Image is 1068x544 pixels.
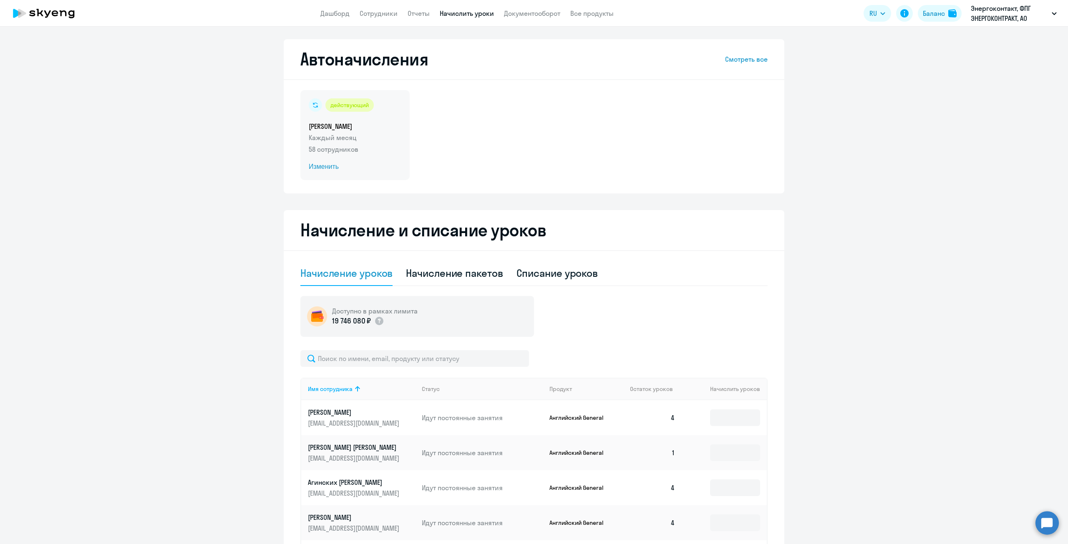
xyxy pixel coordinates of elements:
[918,5,962,22] button: Балансbalance
[549,484,612,491] p: Английский General
[300,49,428,69] h2: Автоначисления
[320,9,350,18] a: Дашборд
[309,162,401,172] span: Изменить
[422,385,440,393] div: Статус
[332,316,371,326] p: 19 746 080 ₽
[308,443,415,463] a: [PERSON_NAME] [PERSON_NAME][EMAIL_ADDRESS][DOMAIN_NAME]
[549,449,612,456] p: Английский General
[309,144,401,154] p: 58 сотрудников
[308,419,401,428] p: [EMAIL_ADDRESS][DOMAIN_NAME]
[440,9,494,18] a: Начислить уроки
[307,306,327,326] img: wallet-circle.png
[971,3,1048,23] p: Энергоконтакт, ФПГ ЭНЕРГОКОНТРАКТ, АО
[309,122,401,131] h5: [PERSON_NAME]
[623,505,682,540] td: 4
[682,378,767,400] th: Начислить уроков
[549,385,572,393] div: Продукт
[948,9,957,18] img: balance
[504,9,560,18] a: Документооборот
[308,524,401,533] p: [EMAIL_ADDRESS][DOMAIN_NAME]
[869,8,877,18] span: RU
[308,513,415,533] a: [PERSON_NAME][EMAIL_ADDRESS][DOMAIN_NAME]
[516,266,598,280] div: Списание уроков
[308,478,401,487] p: Агинских [PERSON_NAME]
[422,413,543,422] p: Идут постоянные занятия
[422,518,543,527] p: Идут постоянные занятия
[308,513,401,522] p: [PERSON_NAME]
[422,483,543,492] p: Идут постоянные занятия
[308,408,401,417] p: [PERSON_NAME]
[725,54,768,64] a: Смотреть все
[308,385,353,393] div: Имя сотрудника
[570,9,614,18] a: Все продукты
[308,408,415,428] a: [PERSON_NAME][EMAIL_ADDRESS][DOMAIN_NAME]
[422,448,543,457] p: Идут постоянные занятия
[630,385,673,393] span: Остаток уроков
[309,133,401,143] p: Каждый месяц
[549,414,612,421] p: Английский General
[408,9,430,18] a: Отчеты
[422,385,543,393] div: Статус
[300,350,529,367] input: Поиск по имени, email, продукту или статусу
[332,306,418,316] h5: Доступно в рамках лимита
[864,5,891,22] button: RU
[406,266,503,280] div: Начисление пакетов
[308,489,401,498] p: [EMAIL_ADDRESS][DOMAIN_NAME]
[308,454,401,463] p: [EMAIL_ADDRESS][DOMAIN_NAME]
[325,98,374,112] div: действующий
[923,8,945,18] div: Баланс
[308,443,401,452] p: [PERSON_NAME] [PERSON_NAME]
[308,385,415,393] div: Имя сотрудника
[630,385,682,393] div: Остаток уроков
[623,435,682,470] td: 1
[549,385,624,393] div: Продукт
[623,400,682,435] td: 4
[549,519,612,526] p: Английский General
[300,220,768,240] h2: Начисление и списание уроков
[623,470,682,505] td: 4
[967,3,1061,23] button: Энергоконтакт, ФПГ ЭНЕРГОКОНТРАКТ, АО
[300,266,393,280] div: Начисление уроков
[360,9,398,18] a: Сотрудники
[308,478,415,498] a: Агинских [PERSON_NAME][EMAIL_ADDRESS][DOMAIN_NAME]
